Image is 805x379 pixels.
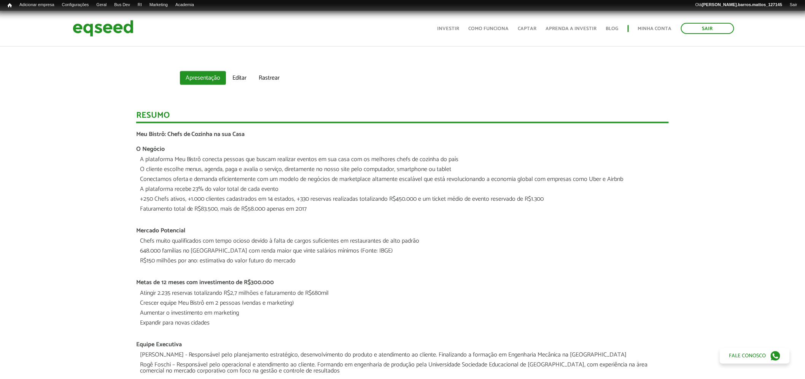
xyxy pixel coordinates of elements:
a: Sair [786,2,801,8]
strong: Mercado Potencial [136,226,185,236]
strong: O Negócio [136,144,165,155]
a: Editar [227,71,252,85]
a: Academia [172,2,198,8]
a: Início [4,2,16,9]
li: [PERSON_NAME] - Responsável pelo planejamento estratégico, desenvolvimento do produto e atendimen... [140,352,665,362]
li: Atingir 2.235 reservas totalizando R$2,7 milhões e faturamento de R$680mil [140,291,665,301]
strong: [PERSON_NAME].barros.mattos_127145 [702,2,782,7]
a: Olá[PERSON_NAME].barros.mattos_127145 [692,2,786,8]
a: Captar [518,26,537,31]
li: Crescer equipe Meu Bistrô em 2 pessoas (vendas e marketing) [140,301,665,310]
img: EqSeed [73,18,134,38]
a: Geral [92,2,110,8]
a: Apresentação [180,71,226,85]
li: A plataforma recebe 23% do valor total de cada evento [140,187,665,197]
a: Sair [681,23,734,34]
strong: Metas de 12 meses com investimento de R$300.000 [136,278,274,288]
li: Aumentar o investimento em marketing [140,310,665,320]
span: Início [8,3,12,8]
li: Rogê Foschi – Responsável pelo operacional e atendimento ao cliente. Formando em engenharia de pr... [140,362,665,378]
a: Aprenda a investir [546,26,597,31]
div: Resumo [136,112,669,123]
li: O cliente escolhe menus, agenda, paga e avalia o serviço, diretamente no nosso site pelo computad... [140,167,665,177]
strong: Meu Bistrô: Chefs de Cozinha na sua Casa [136,130,245,140]
a: Configurações [58,2,93,8]
li: +250 Chefs ativos, +1.000 clientes cadastrados em 14 estados, +330 reservas realizadas totalizand... [140,197,665,206]
a: Adicionar empresa [16,2,58,8]
a: Investir [437,26,460,31]
a: Marketing [146,2,172,8]
a: Fale conosco [720,348,790,364]
a: Rastrear [253,71,285,85]
li: Conectamos oferta e demanda eficientemente com um modelo de negócios de marketplace altamente esc... [140,177,665,187]
strong: Equipe Executiva [136,340,182,350]
li: R$150 milhões por ano: estimativa do valor futuro do mercado [140,258,665,268]
li: Chefs muito qualificados com tempo ocioso devido à falta de cargos suficientes em restaurantes de... [140,238,665,248]
li: 648.000 famílias no [GEOGRAPHIC_DATA] com renda maior que vinte salários mínimos (Fonte: IBGE) [140,248,665,258]
a: RI [134,2,146,8]
li: A plataforma Meu Bistrô conecta pessoas que buscam realizar eventos em sua casa com os melhores c... [140,157,665,167]
a: Minha conta [638,26,672,31]
li: Expandir para novas cidades [140,320,665,330]
a: Blog [606,26,619,31]
a: Como funciona [469,26,509,31]
li: Faturamento total de R$83.500, mais de R$58.000 apenas em 2017 [140,206,665,216]
a: Bus Dev [110,2,134,8]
